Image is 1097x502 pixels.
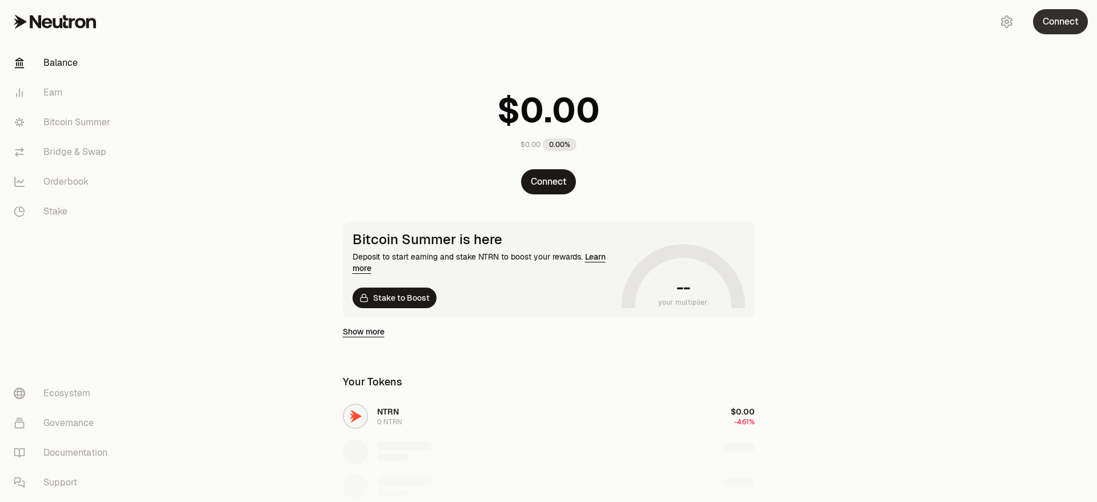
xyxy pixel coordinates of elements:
a: Governance [5,408,123,438]
button: Connect [521,169,576,194]
a: Stake [5,197,123,226]
button: Connect [1033,9,1088,34]
a: Earn [5,78,123,107]
div: Your Tokens [343,374,402,390]
span: your multiplier [658,297,708,308]
a: Balance [5,48,123,78]
div: Deposit to start earning and stake NTRN to boost your rewards. [353,251,617,274]
a: Documentation [5,438,123,468]
a: Show more [343,326,385,337]
div: Bitcoin Summer is here [353,232,617,248]
a: Orderbook [5,167,123,197]
a: Bitcoin Summer [5,107,123,137]
a: Stake to Boost [353,288,437,308]
a: Bridge & Swap [5,137,123,167]
a: Ecosystem [5,379,123,408]
a: Support [5,468,123,497]
h1: -- [676,278,690,297]
div: 0.00% [543,138,576,151]
div: $0.00 [521,140,541,149]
